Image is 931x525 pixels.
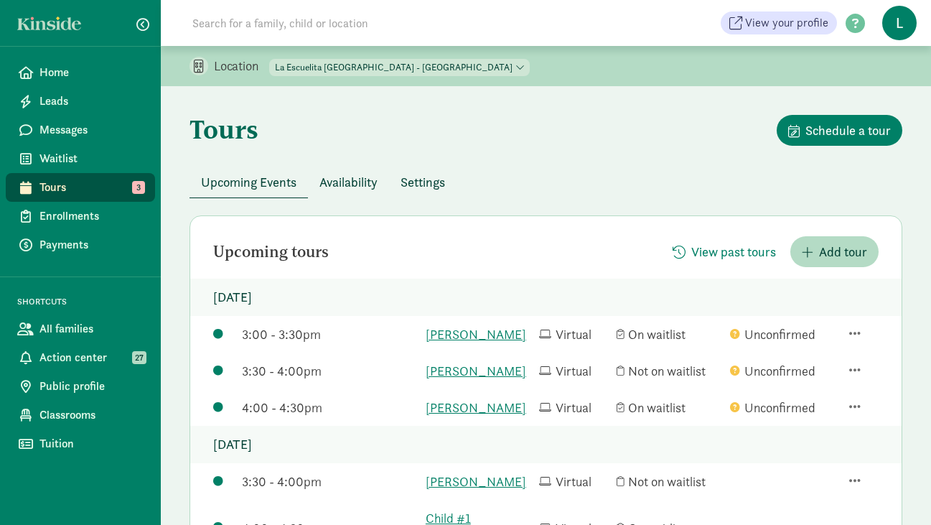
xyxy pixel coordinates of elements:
[190,426,902,463] p: [DATE]
[426,361,532,381] a: [PERSON_NAME]
[426,325,532,344] a: [PERSON_NAME]
[401,172,445,192] span: Settings
[184,9,586,37] input: Search for a family, child or location
[777,115,902,146] button: Schedule a tour
[617,398,723,417] div: On waitlist
[190,167,308,198] button: Upcoming Events
[132,181,145,194] span: 3
[6,144,155,173] a: Waitlist
[39,236,144,254] span: Payments
[6,58,155,87] a: Home
[730,361,836,381] div: Unconfirmed
[190,115,258,144] h1: Tours
[617,325,723,344] div: On waitlist
[39,179,144,196] span: Tours
[39,406,144,424] span: Classrooms
[6,401,155,429] a: Classrooms
[730,398,836,417] div: Unconfirmed
[691,242,776,261] span: View past tours
[539,472,610,491] div: Virtual
[539,361,610,381] div: Virtual
[661,236,787,267] button: View past tours
[39,208,144,225] span: Enrollments
[308,167,389,198] button: Availability
[39,378,144,395] span: Public profile
[39,349,144,366] span: Action center
[6,202,155,231] a: Enrollments
[214,57,269,75] p: Location
[242,361,418,381] div: 3:30 - 4:00pm
[745,14,828,32] span: View your profile
[242,398,418,417] div: 4:00 - 4:30pm
[805,121,891,140] span: Schedule a tour
[242,472,418,491] div: 3:30 - 4:00pm
[201,172,296,192] span: Upcoming Events
[790,236,879,267] button: Add tour
[132,351,146,364] span: 27
[6,87,155,116] a: Leads
[39,93,144,110] span: Leads
[661,244,787,261] a: View past tours
[39,435,144,452] span: Tuition
[721,11,837,34] a: View your profile
[319,172,378,192] span: Availability
[6,116,155,144] a: Messages
[617,472,723,491] div: Not on waitlist
[389,167,457,198] button: Settings
[882,6,917,40] span: L
[242,325,418,344] div: 3:00 - 3:30pm
[539,325,610,344] div: Virtual
[6,372,155,401] a: Public profile
[617,361,723,381] div: Not on waitlist
[6,315,155,343] a: All families
[190,279,902,316] p: [DATE]
[426,472,532,491] a: [PERSON_NAME]
[426,398,532,417] a: [PERSON_NAME]
[39,121,144,139] span: Messages
[39,150,144,167] span: Waitlist
[213,243,329,261] h2: Upcoming tours
[6,343,155,372] a: Action center 27
[730,325,836,344] div: Unconfirmed
[39,64,144,81] span: Home
[6,429,155,458] a: Tuition
[859,456,931,525] iframe: Chat Widget
[819,242,867,261] span: Add tour
[6,231,155,259] a: Payments
[6,173,155,202] a: Tours 3
[539,398,610,417] div: Virtual
[39,320,144,338] span: All families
